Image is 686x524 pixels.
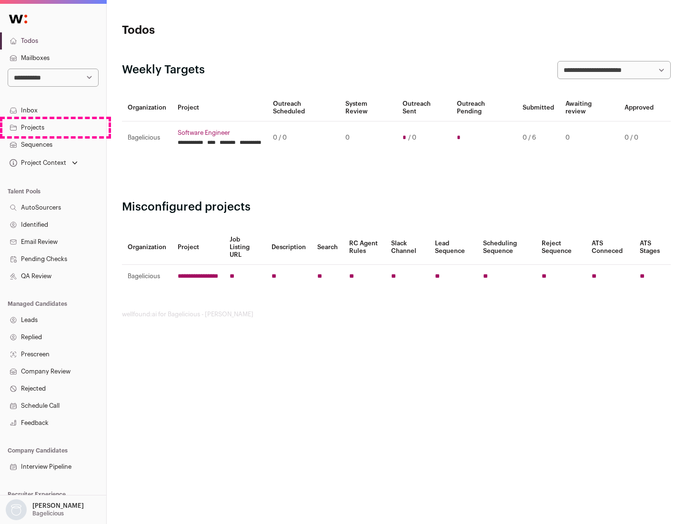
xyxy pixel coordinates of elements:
[477,230,536,265] th: Scheduling Sequence
[122,200,671,215] h2: Misconfigured projects
[586,230,634,265] th: ATS Conneced
[8,159,66,167] div: Project Context
[266,230,312,265] th: Description
[122,265,172,288] td: Bagelicious
[619,121,659,154] td: 0 / 0
[224,230,266,265] th: Job Listing URL
[517,121,560,154] td: 0 / 6
[4,499,86,520] button: Open dropdown
[343,230,385,265] th: RC Agent Rules
[4,10,32,29] img: Wellfound
[122,23,305,38] h1: Todos
[8,156,80,170] button: Open dropdown
[634,230,671,265] th: ATS Stages
[122,62,205,78] h2: Weekly Targets
[122,311,671,318] footer: wellfound:ai for Bagelicious - [PERSON_NAME]
[172,230,224,265] th: Project
[122,94,172,121] th: Organization
[560,94,619,121] th: Awaiting review
[619,94,659,121] th: Approved
[536,230,586,265] th: Reject Sequence
[340,94,396,121] th: System Review
[429,230,477,265] th: Lead Sequence
[267,94,340,121] th: Outreach Scheduled
[451,94,516,121] th: Outreach Pending
[385,230,429,265] th: Slack Channel
[267,121,340,154] td: 0 / 0
[32,510,64,517] p: Bagelicious
[122,121,172,154] td: Bagelicious
[340,121,396,154] td: 0
[32,502,84,510] p: [PERSON_NAME]
[122,230,172,265] th: Organization
[6,499,27,520] img: nopic.png
[517,94,560,121] th: Submitted
[178,129,262,137] a: Software Engineer
[408,134,416,141] span: / 0
[172,94,267,121] th: Project
[312,230,343,265] th: Search
[560,121,619,154] td: 0
[397,94,452,121] th: Outreach Sent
